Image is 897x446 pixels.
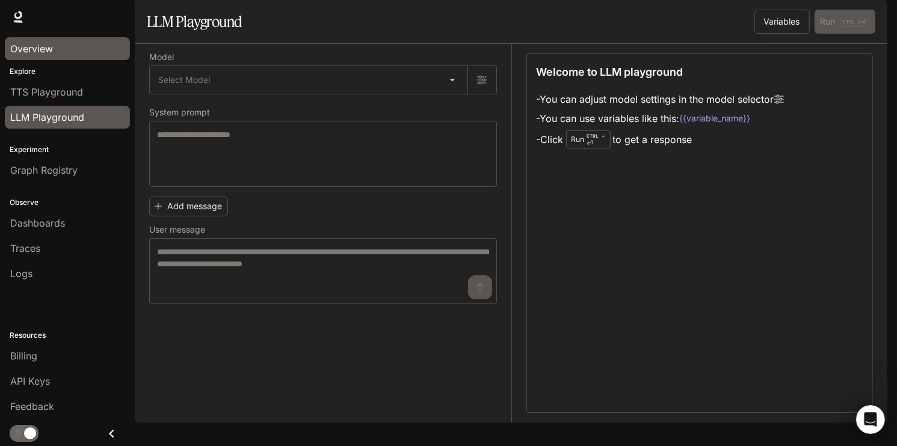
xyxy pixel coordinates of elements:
[150,66,467,94] div: Select Model
[566,130,611,148] div: Run
[149,225,205,234] p: User message
[856,405,885,434] iframe: Intercom live chat
[537,90,784,109] li: - You can adjust model settings in the model selector
[754,10,810,34] button: Variables
[587,132,605,147] p: ⏎
[537,109,784,128] li: - You can use variables like this:
[587,132,605,139] p: CTRL +
[537,128,784,151] li: - Click to get a response
[158,74,210,86] span: Select Model
[537,64,683,80] p: Welcome to LLM playground
[147,10,242,34] h1: LLM Playground
[149,197,228,216] button: Add message
[149,53,174,61] p: Model
[149,108,210,117] p: System prompt
[680,112,751,124] code: {{variable_name}}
